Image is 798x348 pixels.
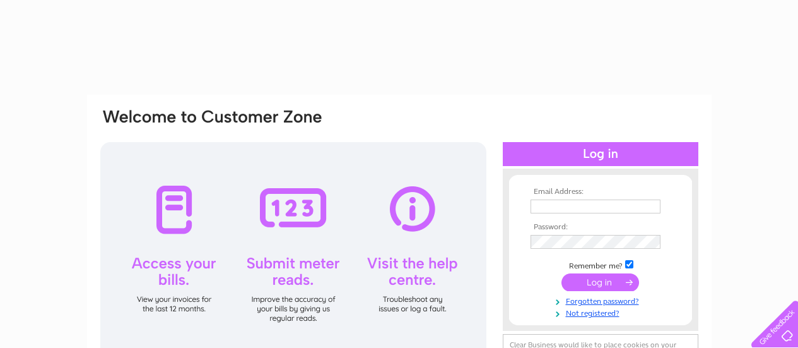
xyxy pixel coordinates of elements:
th: Email Address: [527,188,674,196]
th: Password: [527,223,674,232]
input: Submit [561,273,639,291]
a: Forgotten password? [531,294,674,306]
td: Remember me? [527,258,674,271]
a: Not registered? [531,306,674,318]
